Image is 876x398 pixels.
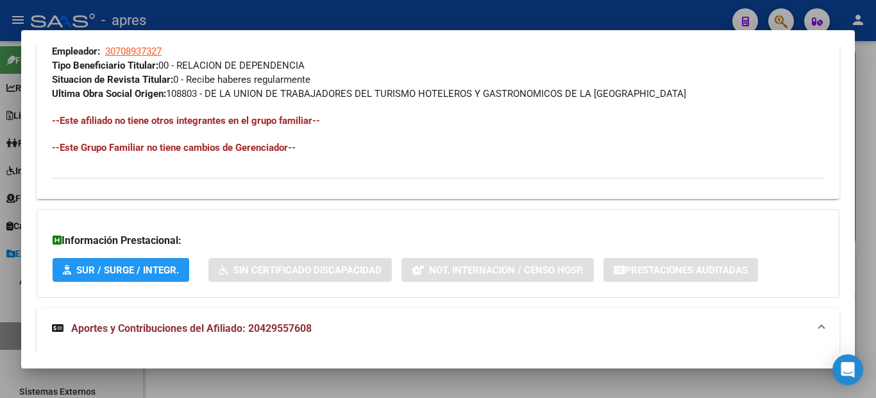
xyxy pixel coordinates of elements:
button: SUR / SURGE / INTEGR. [53,258,189,282]
button: Sin Certificado Discapacidad [208,258,392,282]
span: SUR / SURGE / INTEGR. [76,264,179,276]
button: Prestaciones Auditadas [603,258,758,282]
h4: --Este afiliado no tiene otros integrantes en el grupo familiar-- [52,114,824,128]
strong: Ultima Obra Social Origen: [52,88,166,99]
span: 0 - Recibe haberes regularmente [52,74,310,85]
strong: Situacion de Revista Titular: [52,74,173,85]
h3: Información Prestacional: [53,233,823,248]
button: Not. Internacion / Censo Hosp. [401,258,594,282]
span: 00 - RELACION DE DEPENDENCIA [52,60,305,71]
h4: --Este Grupo Familiar no tiene cambios de Gerenciador-- [52,141,824,155]
span: Not. Internacion / Censo Hosp. [429,264,584,276]
span: Sin Certificado Discapacidad [233,264,382,276]
strong: Empleador: [52,46,100,57]
span: Prestaciones Auditadas [625,264,748,276]
span: 108803 - DE LA UNION DE TRABAJADORES DEL TURISMO HOTELEROS Y GASTRONOMICOS DE LA [GEOGRAPHIC_DATA] [52,88,686,99]
strong: Tipo Beneficiario Titular: [52,60,158,71]
span: 30708937327 [105,46,162,57]
mat-expansion-panel-header: Aportes y Contribuciones del Afiliado: 20429557608 [37,308,839,349]
div: Open Intercom Messenger [832,354,863,385]
span: Aportes y Contribuciones del Afiliado: 20429557608 [71,322,312,334]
